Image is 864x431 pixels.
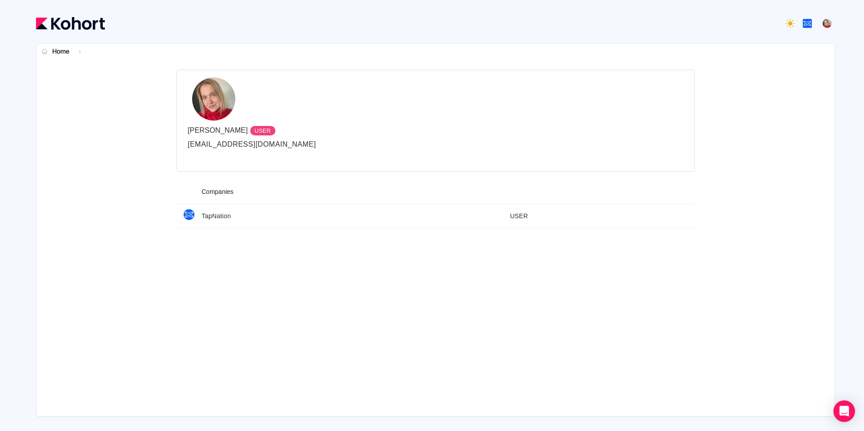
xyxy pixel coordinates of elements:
div: [EMAIL_ADDRESS][DOMAIN_NAME] [188,139,676,150]
img: Kohort logo [36,17,105,30]
div: Open Intercom Messenger [833,400,855,422]
button: Home [36,44,74,59]
span: [PERSON_NAME] [188,126,248,134]
span: Home [52,47,69,56]
td: USER [438,204,528,228]
th: Companies [194,179,438,204]
img: Alexandra PAULOUSKAYA [192,77,235,121]
td: TapNation [194,204,438,228]
span: USER [250,126,275,135]
img: logo_tapnation_logo_20240723112628242335.jpg [803,19,812,28]
span: › [77,48,83,55]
